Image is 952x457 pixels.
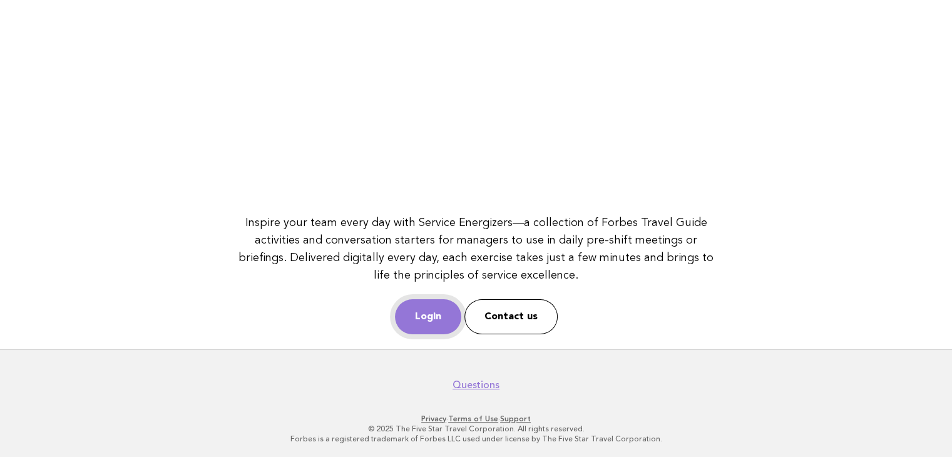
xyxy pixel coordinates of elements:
a: Support [500,414,531,423]
a: Contact us [464,299,558,334]
a: Privacy [421,414,446,423]
a: Login [395,299,461,334]
a: Questions [453,379,499,391]
p: · · [93,414,859,424]
p: © 2025 The Five Star Travel Corporation. All rights reserved. [93,424,859,434]
a: Terms of Use [448,414,498,423]
p: Forbes is a registered trademark of Forbes LLC used under license by The Five Star Travel Corpora... [93,434,859,444]
p: Inspire your team every day with Service Energizers—a collection of Forbes Travel Guide activitie... [238,214,715,284]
